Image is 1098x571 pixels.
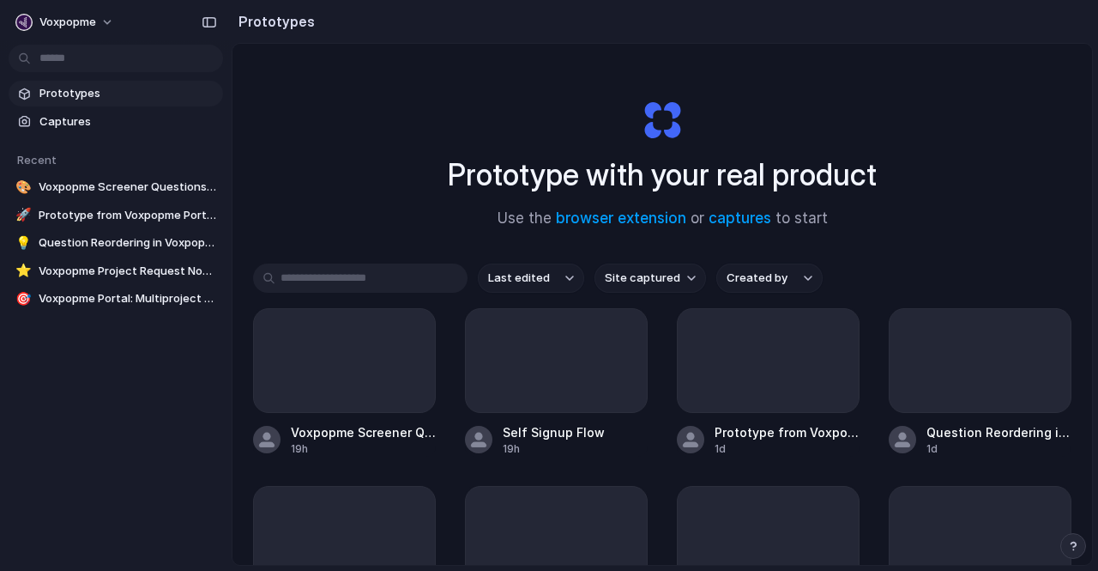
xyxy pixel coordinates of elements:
[926,423,1071,441] span: Question Reordering in Voxpopme Portal
[715,423,860,441] span: Prototype from Voxpopme Portal: Screener Questions
[9,109,223,135] a: Captures
[488,270,550,287] span: Last edited
[15,234,32,252] div: 💡
[716,264,823,293] button: Created by
[15,207,32,224] div: 🚀
[498,208,828,230] span: Use the or to start
[291,423,436,441] span: Voxpopme Screener Questions Reordering Feature
[39,85,216,102] span: Prototypes
[478,264,584,293] button: Last edited
[253,308,436,457] a: Voxpopme Screener Questions Reordering Feature19h
[39,263,216,280] span: Voxpopme Project Request Notification Email
[889,308,1071,457] a: Question Reordering in Voxpopme Portal1d
[605,270,680,287] span: Site captured
[9,286,223,312] a: 🎯Voxpopme Portal: Multiproject Analysis with Tutorial Checklist
[15,179,32,196] div: 🎨
[9,258,223,284] a: ⭐Voxpopme Project Request Notification Email
[232,11,315,32] h2: Prototypes
[39,14,96,31] span: Voxpopme
[9,174,223,200] a: 🎨Voxpopme Screener Questions Reordering Feature
[39,290,216,307] span: Voxpopme Portal: Multiproject Analysis with Tutorial Checklist
[15,263,32,280] div: ⭐
[556,210,686,227] a: browser extension
[291,441,436,457] div: 19h
[17,153,57,167] span: Recent
[39,179,216,196] span: Voxpopme Screener Questions Reordering Feature
[39,234,216,252] span: Question Reordering in Voxpopme Portal
[9,230,223,256] a: 💡Question Reordering in Voxpopme Portal
[594,264,706,293] button: Site captured
[9,81,223,106] a: Prototypes
[677,308,860,457] a: Prototype from Voxpopme Portal: Screener Questions1d
[39,207,216,224] span: Prototype from Voxpopme Portal: Screener Questions
[15,290,32,307] div: 🎯
[465,308,648,457] a: Self Signup Flow19h
[39,113,216,131] span: Captures
[448,152,877,197] h1: Prototype with your real product
[926,441,1071,457] div: 1d
[503,423,648,441] span: Self Signup Flow
[715,441,860,457] div: 1d
[9,203,223,228] a: 🚀Prototype from Voxpopme Portal: Screener Questions
[727,270,787,287] span: Created by
[709,210,771,227] a: captures
[503,441,648,457] div: 19h
[9,9,123,36] button: Voxpopme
